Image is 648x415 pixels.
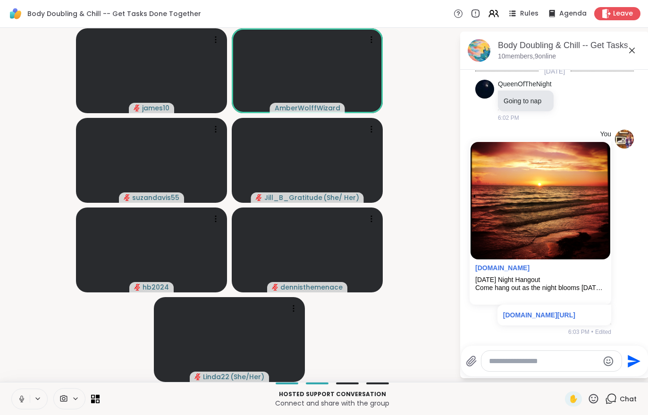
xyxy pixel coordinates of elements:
span: ( She/Her ) [230,372,264,382]
span: 6:03 PM [568,328,589,336]
h4: You [600,130,611,139]
span: Body Doubling & Chill -- Get Tasks Done Together [27,9,201,18]
span: Leave [613,9,633,18]
span: ✋ [569,393,578,405]
span: AmberWolffWizard [275,103,340,113]
p: 10 members, 9 online [498,52,556,61]
span: audio-muted [194,373,201,380]
button: Emoji picker [603,356,614,367]
div: [DATE] Night Hangout [475,276,606,284]
div: Come hang out as the night blooms [DATE] night! Lets have some laughs and good vibes! [475,284,606,292]
span: audio-muted [124,194,130,201]
span: hb2024 [143,282,169,292]
span: audio-muted [134,284,141,290]
div: Body Doubling & Chill -- Get Tasks Done Together, [DATE] [498,40,641,51]
a: QueenOfTheNight [498,80,552,89]
span: Rules [520,9,539,18]
span: james10 [142,103,169,113]
span: Linda22 [203,372,229,382]
span: Edited [595,328,611,336]
a: Attachment [475,264,530,272]
img: https://sharewell-space-live.sfo3.digitaloceanspaces.com/user-generated/9a5601ee-7e1f-42be-b53e-4... [615,130,634,149]
span: • [591,328,593,336]
img: ShareWell Logomark [8,6,24,22]
button: Send [622,350,643,372]
span: dennisthemenace [280,282,343,292]
p: Hosted support conversation [105,390,559,398]
p: Going to nap [504,96,548,106]
span: Jill_B_Gratitude [264,193,322,202]
span: 6:02 PM [498,114,519,122]
span: Agenda [559,9,587,18]
span: suzandavis55 [132,193,179,202]
span: ( She/ Her ) [323,193,359,202]
img: Body Doubling & Chill -- Get Tasks Done Together, Oct 12 [468,39,490,62]
img: https://sharewell-space-live.sfo3.digitaloceanspaces.com/user-generated/d7277878-0de6-43a2-a937-4... [475,80,494,99]
span: [DATE] [539,66,571,76]
a: [DOMAIN_NAME][URL] [503,311,575,319]
span: Chat [620,394,637,404]
span: audio-muted [256,194,262,201]
span: audio-muted [134,105,140,111]
textarea: Type your message [489,357,599,366]
p: Connect and share with the group [105,398,559,408]
img: Sunday Night Hangout [471,142,610,259]
span: audio-muted [272,284,278,290]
